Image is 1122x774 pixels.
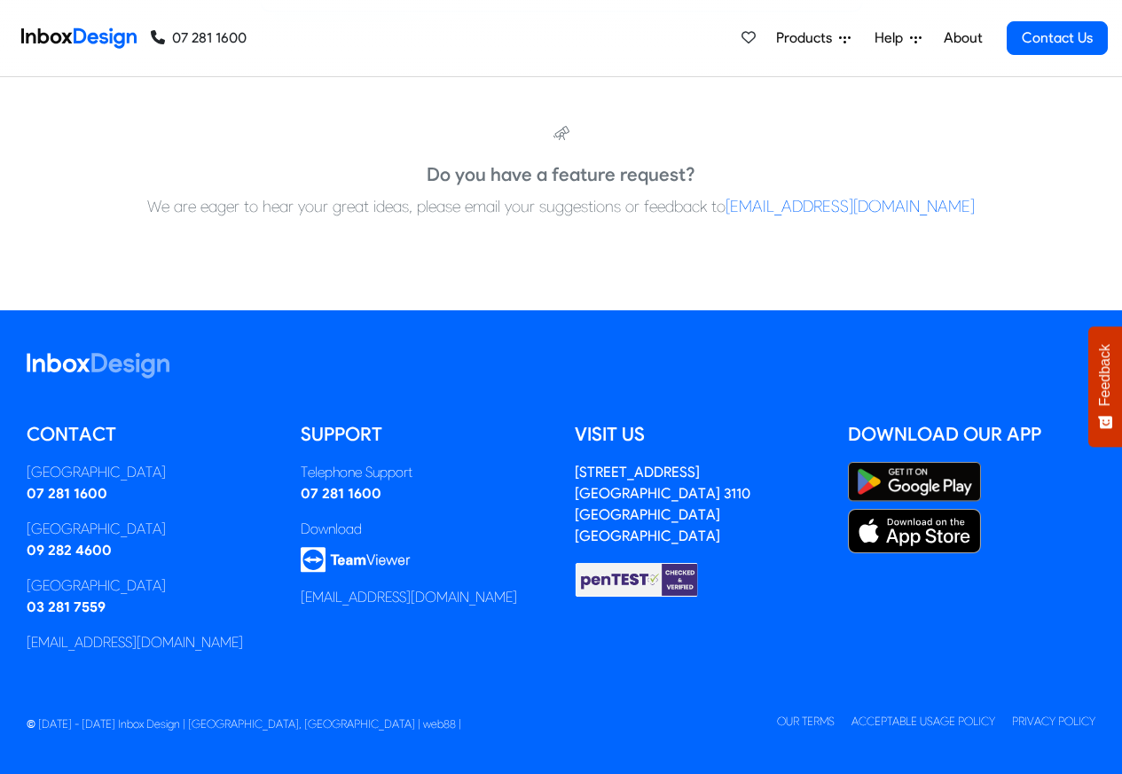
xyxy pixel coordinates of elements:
[301,462,548,483] div: Telephone Support
[301,421,548,448] h5: Support
[27,598,106,615] a: 03 281 7559
[301,485,381,502] a: 07 281 1600
[27,542,112,559] a: 09 282 4600
[27,353,169,379] img: logo_inboxdesign_white.svg
[301,547,411,573] img: logo_teamviewer.svg
[1088,326,1122,447] button: Feedback - Show survey
[27,575,274,597] div: [GEOGRAPHIC_DATA]
[27,634,243,651] a: [EMAIL_ADDRESS][DOMAIN_NAME]
[27,717,461,731] span: © [DATE] - [DATE] Inbox Design | [GEOGRAPHIC_DATA], [GEOGRAPHIC_DATA] | web88 |
[848,509,981,553] img: Apple App Store
[1097,344,1113,406] span: Feedback
[848,462,981,502] img: Google Play Store
[875,27,910,49] span: Help
[27,421,274,448] h5: Contact
[575,421,822,448] h5: Visit us
[777,715,835,728] a: Our Terms
[147,195,975,218] h6: We are eager to hear your great ideas, please email your suggestions or feedback to
[575,570,699,587] a: Checked & Verified by penTEST
[1012,715,1095,728] a: Privacy Policy
[848,421,1095,448] h5: Download our App
[575,464,750,544] address: [STREET_ADDRESS] [GEOGRAPHIC_DATA] 3110 [GEOGRAPHIC_DATA] [GEOGRAPHIC_DATA]
[27,485,107,502] a: 07 281 1600
[427,161,695,188] h5: Do you have a feature request?
[27,519,274,540] div: [GEOGRAPHIC_DATA]
[301,589,517,606] a: [EMAIL_ADDRESS][DOMAIN_NAME]
[27,462,274,483] div: [GEOGRAPHIC_DATA]
[301,519,548,540] div: Download
[867,20,929,56] a: Help
[575,464,750,544] a: [STREET_ADDRESS][GEOGRAPHIC_DATA] 3110[GEOGRAPHIC_DATA][GEOGRAPHIC_DATA]
[575,561,699,598] img: Checked & Verified by penTEST
[726,196,975,216] a: [EMAIL_ADDRESS][DOMAIN_NAME]
[769,20,858,56] a: Products
[151,27,247,49] a: 07 281 1600
[776,27,839,49] span: Products
[851,715,995,728] a: Acceptable Usage Policy
[1007,21,1108,55] a: Contact Us
[938,20,987,56] a: About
